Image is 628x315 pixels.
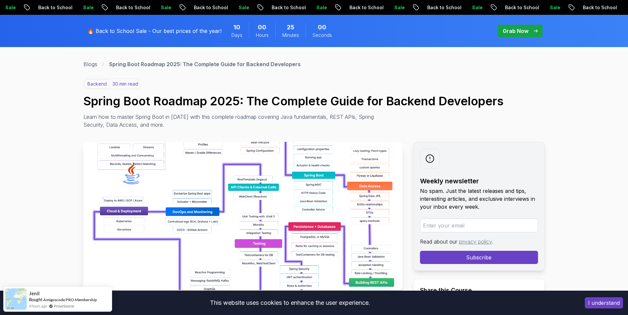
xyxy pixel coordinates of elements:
p: Sale [235,4,256,11]
p: Back to School [424,4,468,11]
p: Sale [157,4,178,11]
p: Back to School [579,4,624,11]
p: Sale [391,4,412,11]
h2: Weekly newsletter [420,176,538,186]
span: Minutes [282,32,299,39]
span: 25 Minutes [287,23,294,32]
span: 10 Days [233,23,240,32]
p: Sale [546,4,567,11]
p: Sale [313,4,334,11]
span: 4 hours ago [29,303,47,309]
span: Hours [256,32,269,39]
p: Grab Now [503,27,528,35]
h2: Share this Course [420,286,538,295]
p: Back to School [190,4,235,11]
p: Back to School [501,4,546,11]
p: Back to School [268,4,313,11]
a: privacy policy [459,238,492,245]
div: This website uses cookies to enhance the user experience. [5,296,575,310]
span: 0 Seconds [318,23,326,32]
a: Blogs [83,60,97,68]
img: Spring Boot Roadmap 2025: The Complete Guide for Backend Developers thumbnail [83,142,403,290]
p: Sale [468,4,490,11]
span: Seconds [313,32,332,39]
p: Sale [2,4,23,11]
p: backend [84,80,110,88]
p: Read about our . [420,238,538,246]
a: Amigoscode PRO Membership [43,297,97,302]
p: Learn how to master Spring Boot in [DATE] with this complete roadmap covering Java fundamentals, ... [83,113,379,129]
button: Accept cookies [585,297,623,308]
p: 30 min read [112,81,138,87]
h1: Spring Boot Roadmap 2025: The Complete Guide for Backend Developers [83,94,545,108]
p: Sale [79,4,101,11]
button: Subscribe [420,251,538,264]
p: Spring Boot Roadmap 2025: The Complete Guide for Backend Developers [109,60,301,68]
a: ProveSource [54,304,74,308]
p: No spam. Just the latest releases and tips, interesting articles, and exclusive interviews in you... [420,187,538,211]
img: provesource social proof notification image [5,288,27,310]
input: Enter your email [420,219,538,232]
span: Days [231,32,242,39]
span: Jenil [29,291,40,296]
p: Back to School [112,4,157,11]
span: Bought [29,297,43,302]
p: 🔥 Back to School Sale - Our best prices of the year! [87,27,222,35]
p: Back to School [35,4,79,11]
p: Back to School [346,4,391,11]
span: 0 Hours [258,23,266,32]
